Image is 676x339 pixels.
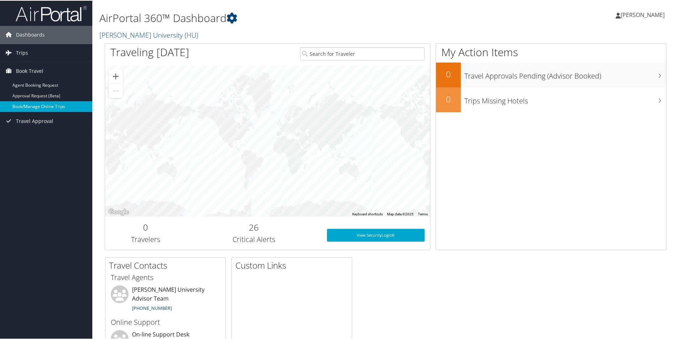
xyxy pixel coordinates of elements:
[464,67,666,80] h3: Travel Approvals Pending (Advisor Booked)
[16,25,45,43] span: Dashboards
[436,87,666,112] a: 0Trips Missing Hotels
[616,4,672,25] a: [PERSON_NAME]
[99,10,481,25] h1: AirPortal 360™ Dashboard
[235,259,352,271] h2: Custom Links
[436,68,461,80] h2: 0
[111,317,220,327] h3: Online Support
[352,211,383,216] button: Keyboard shortcuts
[110,44,189,59] h1: Traveling [DATE]
[109,259,225,271] h2: Travel Contacts
[621,10,665,18] span: [PERSON_NAME]
[16,5,87,21] img: airportal-logo.png
[111,272,220,282] h3: Travel Agents
[109,69,123,83] button: Zoom in
[192,221,316,233] h2: 26
[327,228,425,241] a: View SecurityLogic®
[464,92,666,105] h3: Trips Missing Hotels
[110,221,181,233] h2: 0
[132,304,172,311] a: [PHONE_NUMBER]
[107,207,130,216] a: Open this area in Google Maps (opens a new window)
[16,61,43,79] span: Book Travel
[16,43,28,61] span: Trips
[387,211,414,215] span: Map data ©2025
[436,62,666,87] a: 0Travel Approvals Pending (Advisor Booked)
[418,211,428,215] a: Terms (opens in new tab)
[436,92,461,104] h2: 0
[107,285,224,314] li: [PERSON_NAME] University Advisor Team
[107,207,130,216] img: Google
[192,234,316,244] h3: Critical Alerts
[16,112,53,129] span: Travel Approval
[300,47,425,60] input: Search for Traveler
[436,44,666,59] h1: My Action Items
[109,83,123,97] button: Zoom out
[110,234,181,244] h3: Travelers
[99,29,200,39] a: [PERSON_NAME] University (HU)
